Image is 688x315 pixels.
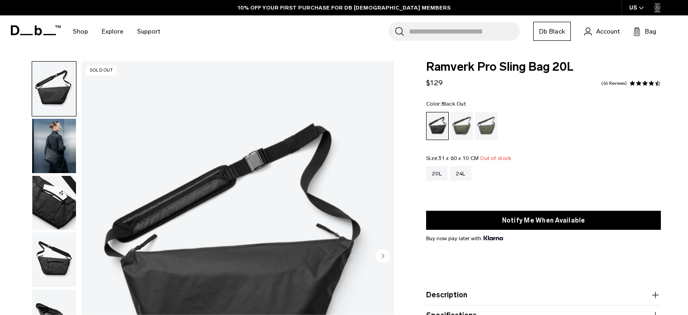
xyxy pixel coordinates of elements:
[238,4,451,12] a: 10% OFF YOUR FIRST PURCHASE FOR DB [DEMOGRAPHIC_DATA] MEMBERS
[426,61,661,73] span: Ramverk Pro Sling Bag 20L
[137,15,160,48] a: Support
[601,81,627,86] a: 46 reviews
[533,22,571,41] a: Db Black
[32,118,76,174] button: Ramverk Pro Sling Bag 20L Black Out
[645,27,656,36] span: Bag
[451,112,473,140] a: Forest Green
[32,175,76,231] button: Ramverk Pro Sling Bag 20L Black Out
[438,155,479,161] span: 31 x 60 x 10 CM
[426,101,466,107] legend: Color:
[441,101,466,107] span: Black Out
[426,290,661,300] button: Description
[426,78,443,87] span: $129
[480,155,511,161] span: Out of stock
[376,249,389,264] button: Next slide
[73,15,88,48] a: Shop
[32,61,76,116] button: Ramverk Pro Sling Bag 20L Black Out
[450,166,471,181] a: 24L
[596,27,620,36] span: Account
[86,66,117,75] p: Sold Out
[426,211,661,230] button: Notify Me When Available
[32,176,76,230] img: Ramverk Pro Sling Bag 20L Black Out
[426,155,511,161] legend: Size:
[426,166,447,181] a: 20L
[32,62,76,116] img: Ramverk Pro Sling Bag 20L Black Out
[102,15,123,48] a: Explore
[426,112,449,140] a: Black Out
[426,234,503,242] span: Buy now pay later with
[633,26,656,37] button: Bag
[32,119,76,173] img: Ramverk Pro Sling Bag 20L Black Out
[66,15,167,48] nav: Main Navigation
[584,26,620,37] a: Account
[32,233,76,287] img: Ramverk Pro Sling Bag 20L Black Out
[475,112,498,140] a: Mash Green
[484,236,503,240] img: {"height" => 20, "alt" => "Klarna"}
